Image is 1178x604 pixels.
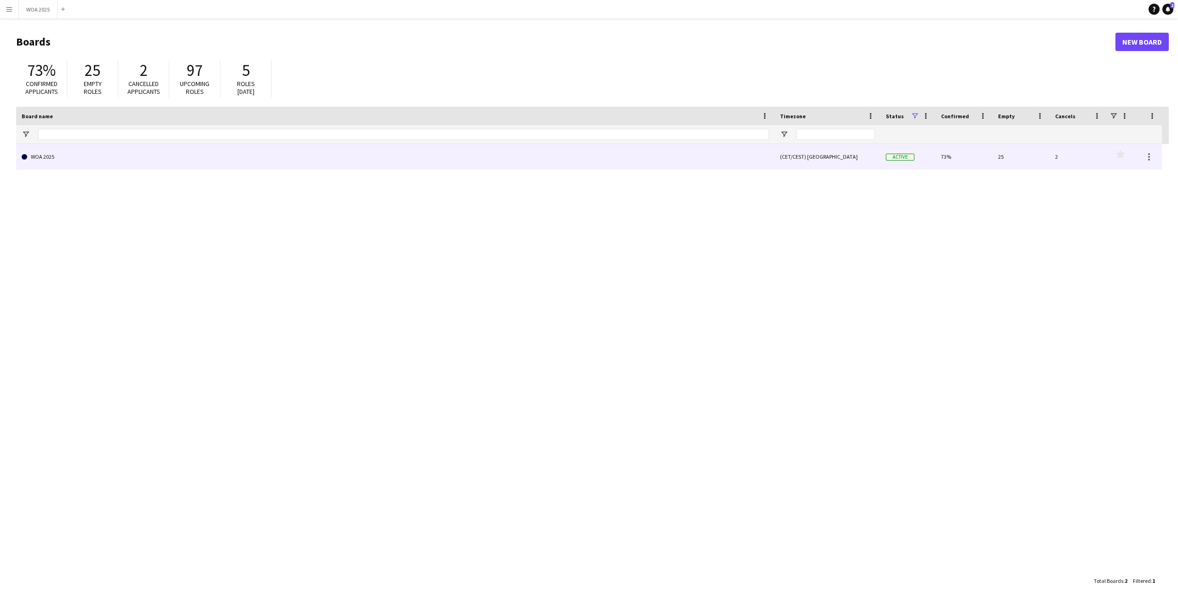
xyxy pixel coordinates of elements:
[774,144,880,169] div: (CET/CEST) [GEOGRAPHIC_DATA]
[16,35,1115,49] h1: Boards
[237,80,255,96] span: Roles [DATE]
[797,129,875,140] input: Timezone Filter Input
[127,80,160,96] span: Cancelled applicants
[1162,4,1173,15] a: 2
[1115,33,1169,51] a: New Board
[180,80,209,96] span: Upcoming roles
[1133,577,1151,584] span: Filtered
[935,144,993,169] div: 73%
[38,129,769,140] input: Board name Filter Input
[886,113,904,120] span: Status
[1094,572,1127,590] div: :
[22,130,30,138] button: Open Filter Menu
[27,60,56,81] span: 73%
[1055,113,1075,120] span: Cancels
[1152,577,1155,584] span: 1
[780,113,806,120] span: Timezone
[941,113,969,120] span: Confirmed
[1125,577,1127,584] span: 2
[22,144,769,170] a: WOA 2025
[187,60,202,81] span: 97
[19,0,58,18] button: WOA 2025
[1094,577,1123,584] span: Total Boards
[22,113,53,120] span: Board name
[886,154,914,161] span: Active
[1170,2,1174,8] span: 2
[780,130,788,138] button: Open Filter Menu
[993,144,1050,169] div: 25
[140,60,148,81] span: 2
[1050,144,1107,169] div: 2
[84,80,102,96] span: Empty roles
[85,60,100,81] span: 25
[998,113,1015,120] span: Empty
[242,60,250,81] span: 5
[25,80,58,96] span: Confirmed applicants
[1133,572,1155,590] div: :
